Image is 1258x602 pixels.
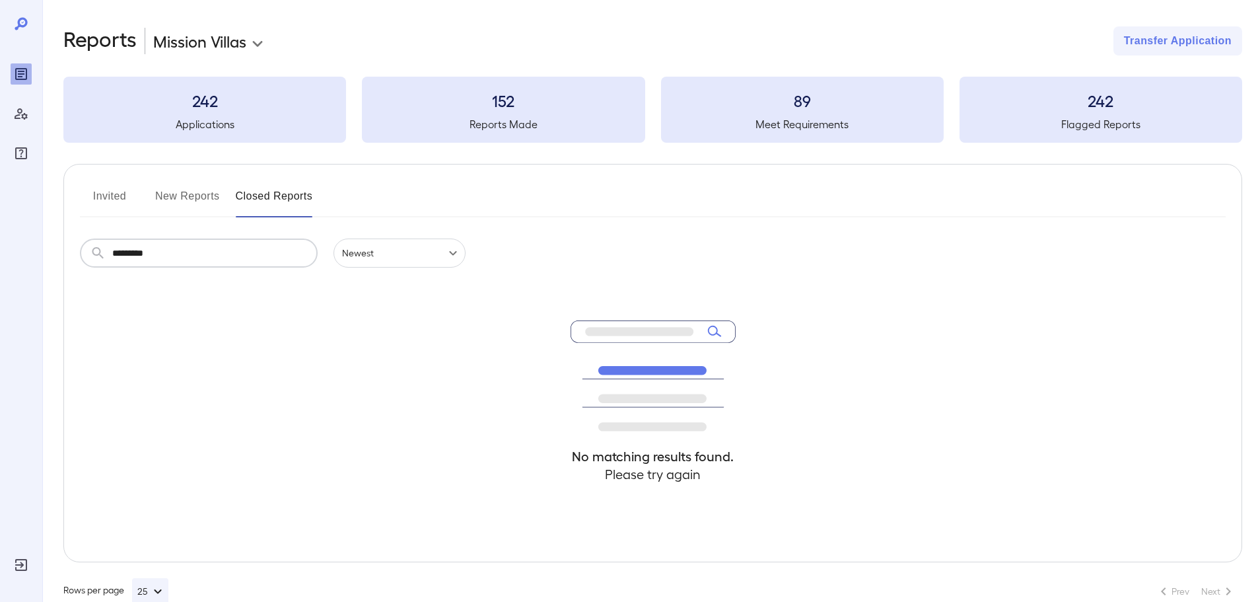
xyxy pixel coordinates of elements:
p: Mission Villas [153,30,246,52]
div: Log Out [11,554,32,576]
h4: Please try again [571,465,736,483]
div: Newest [333,239,466,268]
h3: 89 [661,90,944,111]
h5: Flagged Reports [960,116,1242,132]
h3: 152 [362,90,645,111]
h4: No matching results found. [571,447,736,465]
h5: Reports Made [362,116,645,132]
h3: 242 [63,90,346,111]
button: Closed Reports [236,186,313,217]
button: New Reports [155,186,220,217]
nav: pagination navigation [1150,581,1242,602]
h2: Reports [63,26,137,56]
div: Manage Users [11,103,32,124]
button: Transfer Application [1113,26,1242,56]
div: FAQ [11,143,32,164]
h3: 242 [960,90,1242,111]
button: Invited [80,186,139,217]
h5: Applications [63,116,346,132]
summary: 242Applications152Reports Made89Meet Requirements242Flagged Reports [63,77,1242,143]
h5: Meet Requirements [661,116,944,132]
div: Reports [11,63,32,85]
